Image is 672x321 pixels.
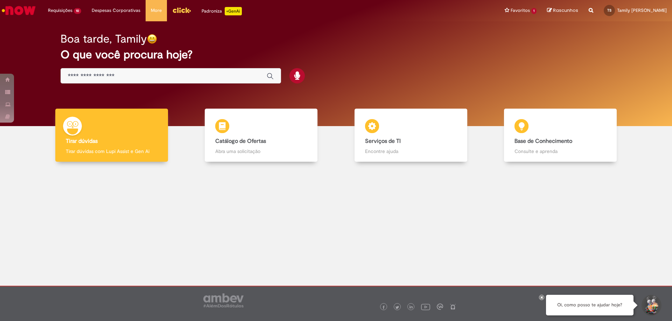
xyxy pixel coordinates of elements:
img: logo_footer_workplace.png [437,304,443,310]
a: Serviços de TI Encontre ajuda [336,109,486,162]
img: logo_footer_linkedin.png [409,305,413,309]
div: Padroniza [202,7,242,15]
span: More [151,7,162,14]
a: Base de Conhecimento Consulte e aprenda [486,109,636,162]
span: Favoritos [511,7,530,14]
img: logo_footer_facebook.png [382,306,385,309]
span: TS [607,8,611,13]
a: Catálogo de Ofertas Abra uma solicitação [187,109,336,162]
p: Tirar dúvidas com Lupi Assist e Gen Ai [66,148,157,155]
span: Tamily [PERSON_NAME] [617,7,667,13]
img: click_logo_yellow_360x200.png [172,5,191,15]
img: logo_footer_twitter.png [395,306,399,309]
button: Iniciar Conversa de Suporte [640,295,661,316]
img: logo_footer_youtube.png [421,302,430,311]
p: Encontre ajuda [365,148,457,155]
img: ServiceNow [1,3,37,17]
span: Rascunhos [553,7,578,14]
span: 10 [74,8,81,14]
span: 1 [531,8,537,14]
h2: Boa tarde, Tamily [61,33,147,45]
b: Tirar dúvidas [66,138,98,145]
img: logo_footer_ambev_rotulo_gray.png [203,293,244,307]
p: Consulte e aprenda [514,148,606,155]
img: happy-face.png [147,34,157,44]
a: Tirar dúvidas Tirar dúvidas com Lupi Assist e Gen Ai [37,109,187,162]
h2: O que você procura hoje? [61,49,612,61]
span: Requisições [48,7,72,14]
a: Rascunhos [547,7,578,14]
b: Base de Conhecimento [514,138,572,145]
div: Oi, como posso te ajudar hoje? [546,295,633,315]
b: Catálogo de Ofertas [215,138,266,145]
p: +GenAi [225,7,242,15]
b: Serviços de TI [365,138,401,145]
p: Abra uma solicitação [215,148,307,155]
img: logo_footer_naosei.png [450,304,456,310]
span: Despesas Corporativas [92,7,140,14]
